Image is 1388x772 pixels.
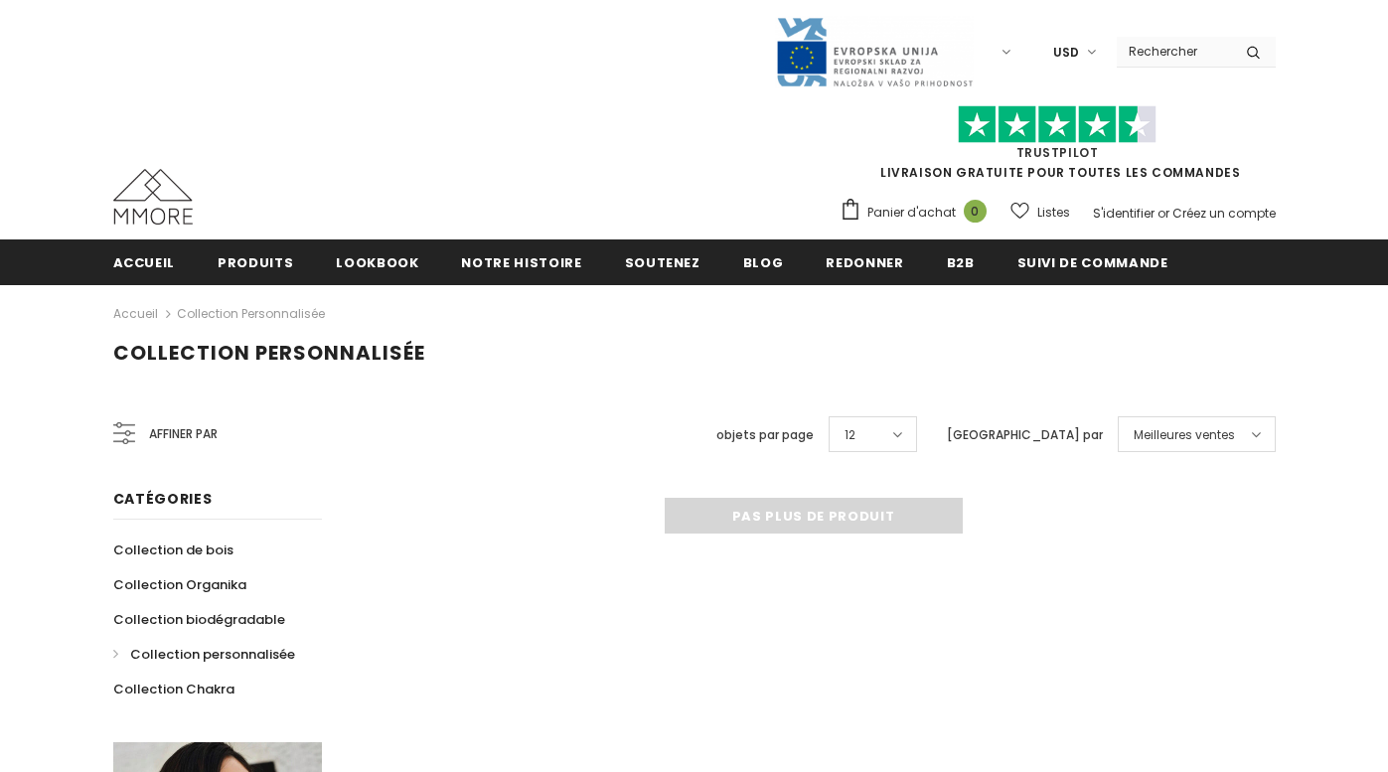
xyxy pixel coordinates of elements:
[958,105,1157,144] img: Faites confiance aux étoiles pilotes
[1172,205,1276,222] a: Créez un compte
[1117,37,1231,66] input: Search Site
[113,239,176,284] a: Accueil
[625,253,700,272] span: soutenez
[461,239,581,284] a: Notre histoire
[1093,205,1155,222] a: S'identifier
[113,253,176,272] span: Accueil
[840,198,997,228] a: Panier d'achat 0
[113,339,425,367] span: Collection personnalisée
[336,239,418,284] a: Lookbook
[1017,239,1168,284] a: Suivi de commande
[775,16,974,88] img: Javni Razpis
[840,114,1276,181] span: LIVRAISON GRATUITE POUR TOUTES LES COMMANDES
[1017,253,1168,272] span: Suivi de commande
[743,239,784,284] a: Blog
[826,239,903,284] a: Redonner
[177,305,325,322] a: Collection personnalisée
[113,680,234,698] span: Collection Chakra
[113,602,285,637] a: Collection biodégradable
[845,425,855,445] span: 12
[716,425,814,445] label: objets par page
[826,253,903,272] span: Redonner
[1157,205,1169,222] span: or
[1016,144,1099,161] a: TrustPilot
[218,239,293,284] a: Produits
[1010,195,1070,230] a: Listes
[113,302,158,326] a: Accueil
[218,253,293,272] span: Produits
[113,169,193,225] img: Cas MMORE
[113,637,295,672] a: Collection personnalisée
[113,610,285,629] span: Collection biodégradable
[113,672,234,706] a: Collection Chakra
[743,253,784,272] span: Blog
[113,575,246,594] span: Collection Organika
[947,239,975,284] a: B2B
[113,540,233,559] span: Collection de bois
[1134,425,1235,445] span: Meilleures ventes
[461,253,581,272] span: Notre histoire
[964,200,987,223] span: 0
[625,239,700,284] a: soutenez
[1037,203,1070,223] span: Listes
[947,425,1103,445] label: [GEOGRAPHIC_DATA] par
[1053,43,1079,63] span: USD
[336,253,418,272] span: Lookbook
[775,43,974,60] a: Javni Razpis
[113,489,213,509] span: Catégories
[113,567,246,602] a: Collection Organika
[130,645,295,664] span: Collection personnalisée
[113,533,233,567] a: Collection de bois
[867,203,956,223] span: Panier d'achat
[947,253,975,272] span: B2B
[149,423,218,445] span: Affiner par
